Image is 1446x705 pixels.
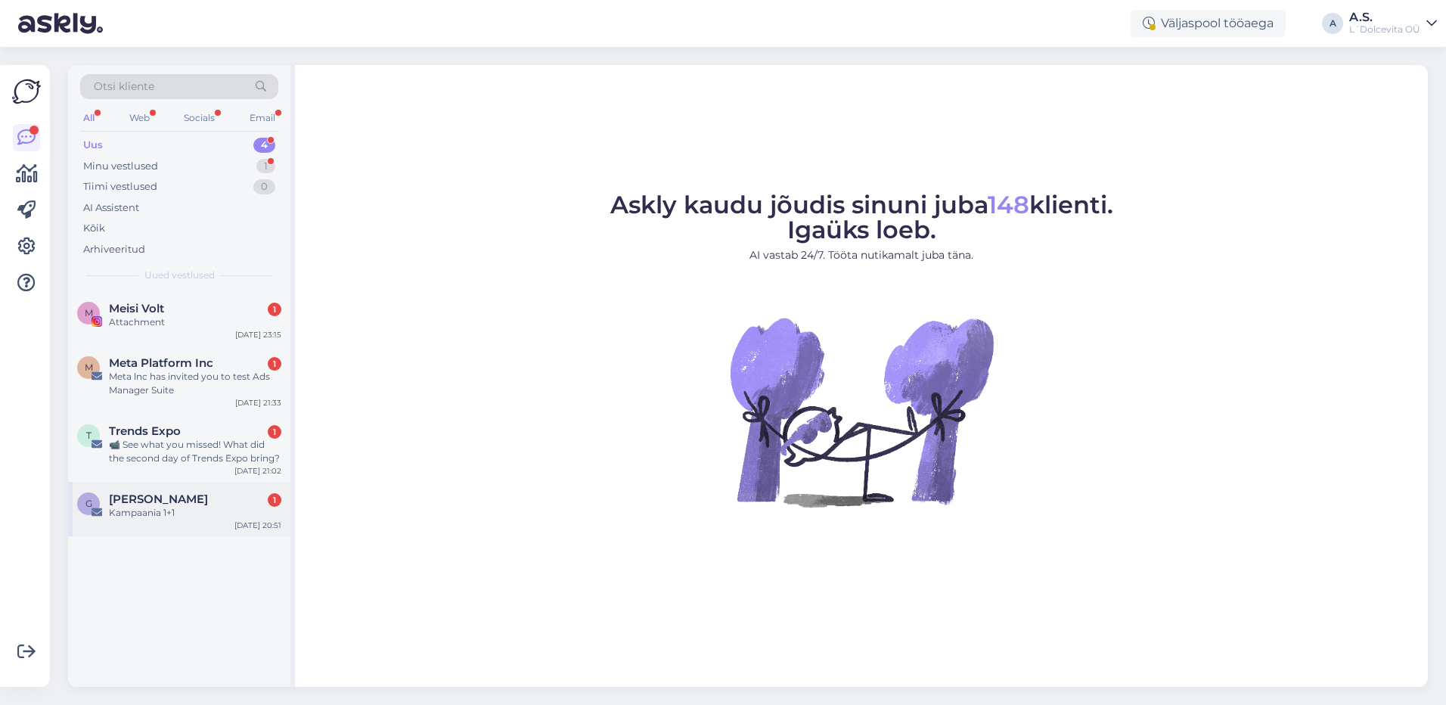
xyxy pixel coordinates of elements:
[126,108,153,128] div: Web
[181,108,218,128] div: Socials
[83,138,103,153] div: Uus
[268,425,281,439] div: 1
[86,430,92,441] span: T
[109,356,213,370] span: Meta Platform Inc
[109,438,281,465] div: 📹 See what you missed! What did the second day of Trends Expo bring?
[253,138,275,153] div: 4
[725,275,998,548] img: No Chat active
[1349,11,1420,23] div: A.S.
[235,397,281,408] div: [DATE] 21:33
[1349,11,1437,36] a: A.S.L´Dolcevita OÜ
[83,159,158,174] div: Minu vestlused
[83,179,157,194] div: Tiimi vestlused
[109,492,208,506] span: Geiu Mõttus
[109,302,164,315] span: Meisi Volt
[80,108,98,128] div: All
[1322,13,1343,34] div: A
[234,520,281,531] div: [DATE] 20:51
[144,269,215,282] span: Uued vestlused
[109,506,281,520] div: Kampaania 1+1
[85,362,93,373] span: M
[85,498,92,509] span: G
[1349,23,1420,36] div: L´Dolcevita OÜ
[83,242,145,257] div: Arhiveeritud
[268,493,281,507] div: 1
[94,79,154,95] span: Otsi kliente
[234,465,281,477] div: [DATE] 21:02
[109,315,281,329] div: Attachment
[235,329,281,340] div: [DATE] 23:15
[247,108,278,128] div: Email
[85,307,93,318] span: M
[83,200,139,216] div: AI Assistent
[610,247,1113,263] p: AI vastab 24/7. Tööta nutikamalt juba täna.
[1131,10,1286,37] div: Väljaspool tööaega
[253,179,275,194] div: 0
[109,370,281,397] div: Meta lnc has invited you to test Ads Manager Suite
[12,77,41,106] img: Askly Logo
[988,190,1029,219] span: 148
[268,303,281,316] div: 1
[256,159,275,174] div: 1
[610,190,1113,244] span: Askly kaudu jõudis sinuni juba klienti. Igaüks loeb.
[109,424,181,438] span: Trends Expo
[268,357,281,371] div: 1
[83,221,105,236] div: Kõik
